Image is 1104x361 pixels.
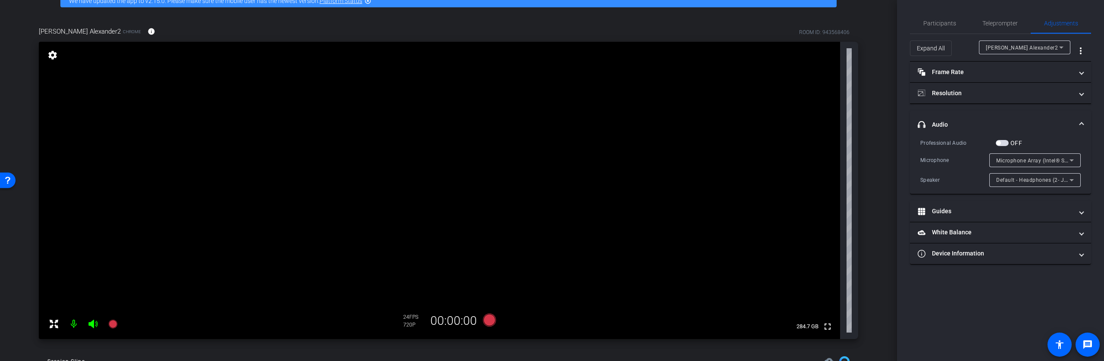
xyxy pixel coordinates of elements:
mat-icon: more_vert [1076,46,1086,56]
span: Teleprompter [982,20,1018,26]
div: Microphone [920,156,989,165]
mat-panel-title: Audio [918,120,1073,129]
span: [PERSON_NAME] Alexander2 [986,45,1058,51]
div: ROOM ID: 943568406 [799,28,850,36]
mat-panel-title: White Balance [918,228,1073,237]
mat-icon: fullscreen [822,321,833,332]
span: 284.7 GB [793,321,822,332]
mat-icon: settings [47,50,59,60]
mat-panel-title: Resolution [918,89,1073,98]
mat-panel-title: Frame Rate [918,68,1073,77]
mat-icon: message [1082,339,1093,350]
mat-expansion-panel-header: Device Information [910,243,1091,264]
span: FPS [409,314,418,320]
div: Professional Audio [920,139,996,147]
span: Participants [923,20,956,26]
mat-icon: accessibility [1054,339,1065,350]
mat-panel-title: Device Information [918,249,1073,258]
mat-expansion-panel-header: Resolution [910,83,1091,103]
div: 720P [403,321,425,328]
mat-panel-title: Guides [918,207,1073,216]
span: Chrome [123,28,141,35]
div: 00:00:00 [425,314,483,328]
div: 24 [403,314,425,321]
mat-expansion-panel-header: Frame Rate [910,62,1091,82]
span: Expand All [917,40,945,56]
button: More Options for Adjustments Panel [1070,40,1091,61]
span: [PERSON_NAME] Alexander2 [39,27,121,36]
div: Speaker [920,176,989,184]
mat-expansion-panel-header: White Balance [910,222,1091,243]
mat-icon: info [147,28,155,35]
mat-expansion-panel-header: Guides [910,201,1091,222]
button: Expand All [910,40,952,56]
mat-expansion-panel-header: Audio [910,111,1091,138]
label: OFF [1009,139,1022,147]
div: Audio [910,138,1091,194]
span: Adjustments [1044,20,1078,26]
